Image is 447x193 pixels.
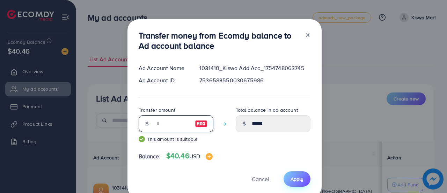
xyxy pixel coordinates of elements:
span: USD [189,152,200,160]
small: This amount is suitable [139,136,213,143]
div: 1031410_Kiswa Add Acc_1754748063745 [194,64,316,72]
img: guide [139,136,145,142]
h3: Transfer money from Ecomdy balance to Ad account balance [139,30,299,51]
img: image [206,153,213,160]
span: Cancel [252,175,269,183]
div: Ad Account ID [133,76,194,84]
span: Apply [291,175,303,182]
label: Transfer amount [139,106,175,113]
img: image [195,119,207,128]
label: Total balance in ad account [236,106,298,113]
div: Ad Account Name [133,64,194,72]
button: Cancel [243,171,278,186]
span: Balance: [139,152,161,160]
div: 7536583550030675986 [194,76,316,84]
button: Apply [284,171,310,186]
h4: $40.46 [166,152,213,160]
